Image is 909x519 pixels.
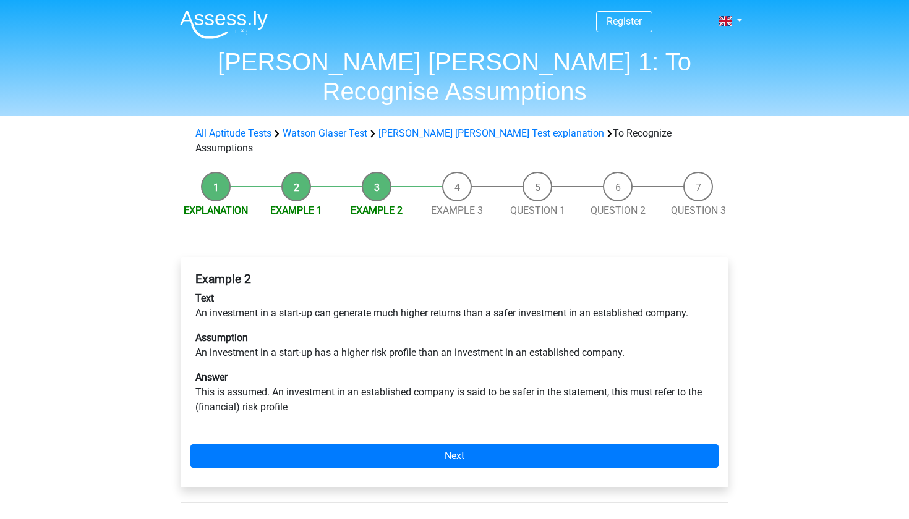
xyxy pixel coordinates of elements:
a: All Aptitude Tests [195,127,271,139]
a: Example 1 [270,205,322,216]
h1: [PERSON_NAME] [PERSON_NAME] 1: To Recognise Assumptions [170,47,739,106]
a: Register [607,15,642,27]
div: To Recognize Assumptions [190,126,719,156]
a: Example 3 [431,205,483,216]
a: Question 3 [671,205,726,216]
a: Explanation [184,205,248,216]
b: Assumption [195,332,248,344]
b: Example 2 [195,272,251,286]
a: Question 2 [591,205,646,216]
a: Question 1 [510,205,565,216]
p: An investment in a start-up has a higher risk profile than an investment in an established company. [195,331,714,360]
a: Next [190,444,719,468]
a: Example 2 [351,205,403,216]
img: Assessly [180,10,268,39]
a: [PERSON_NAME] [PERSON_NAME] Test explanation [378,127,604,139]
a: Watson Glaser Test [283,127,367,139]
p: This is assumed. An investment in an established company is said to be safer in the statement, th... [195,370,714,415]
p: An investment in a start-up can generate much higher returns than a safer investment in an establ... [195,291,714,321]
b: Answer [195,371,228,383]
b: Text [195,292,214,304]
